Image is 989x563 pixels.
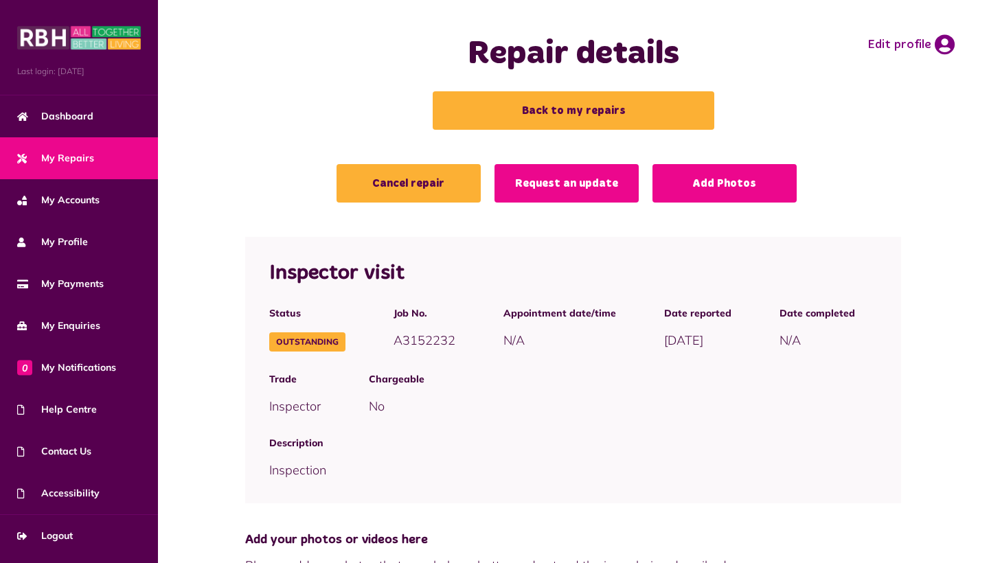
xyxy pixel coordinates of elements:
span: My Enquiries [17,319,100,333]
span: My Notifications [17,360,116,375]
span: My Profile [17,235,88,249]
span: Accessibility [17,486,100,501]
a: Cancel repair [337,164,481,203]
span: Inspector [269,398,321,414]
a: Request an update [494,164,639,203]
span: N/A [780,332,801,348]
span: Inspector visit [269,263,405,284]
span: No [369,398,385,414]
span: [DATE] [664,332,703,348]
span: Date completed [780,306,855,321]
span: Job No. [394,306,455,321]
span: Dashboard [17,109,93,124]
span: Add your photos or videos here [245,531,901,549]
span: Contact Us [17,444,91,459]
span: Description [269,436,877,450]
span: Chargeable [369,372,877,387]
span: Trade [269,372,321,387]
span: My Accounts [17,193,100,207]
span: My Payments [17,277,104,291]
span: Status [269,306,345,321]
span: Outstanding [269,332,345,352]
h1: Repair details [380,34,768,74]
a: Add Photos [652,164,797,203]
span: N/A [503,332,525,348]
span: Inspection [269,462,326,478]
a: Edit profile [867,34,955,55]
img: MyRBH [17,24,141,51]
span: 0 [17,360,32,375]
span: Logout [17,529,73,543]
span: My Repairs [17,151,94,165]
span: Last login: [DATE] [17,65,141,78]
span: Date reported [664,306,731,321]
span: A3152232 [394,332,455,348]
a: Back to my repairs [433,91,714,130]
span: Help Centre [17,402,97,417]
span: Appointment date/time [503,306,616,321]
